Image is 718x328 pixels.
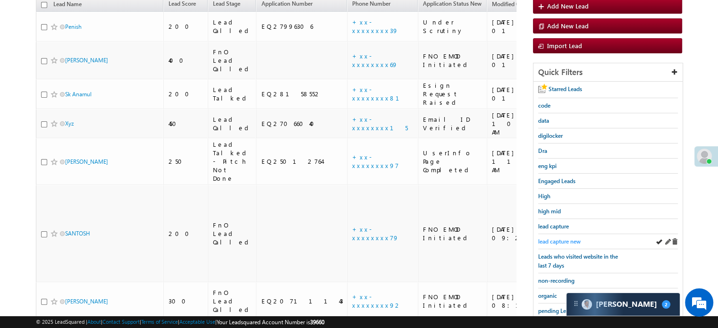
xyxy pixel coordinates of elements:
[213,18,252,35] div: Lead Called
[423,293,482,310] div: FNO EMOD Initiated
[65,91,92,98] a: Sk Anamul
[213,221,252,246] div: FnO Lead Called
[352,115,408,132] a: +xx-xxxxxxxx15
[538,238,581,245] span: lead capture new
[65,120,74,127] a: Xyz
[65,298,108,305] a: [PERSON_NAME]
[538,147,547,154] span: Dra
[492,149,555,174] div: [DATE] 11:01 AM
[261,297,343,305] div: EQ20711143
[538,102,550,109] span: code
[352,225,399,242] a: +xx-xxxxxxxx79
[169,297,203,305] div: 300
[36,318,324,327] span: © 2025 LeadSquared | | | | |
[213,115,252,132] div: Lead Called
[352,293,402,309] a: +xx-xxxxxxxx92
[213,140,252,183] div: Lead Talked - Pitch Not Done
[102,319,140,325] a: Contact Support
[65,158,108,165] a: [PERSON_NAME]
[538,208,561,215] span: high mid
[310,319,324,326] span: 39660
[547,22,589,30] span: Add New Lead
[41,2,47,8] input: Check all records
[492,293,555,310] div: [DATE] 08:18 PM
[538,162,557,169] span: eng kpi
[12,87,172,249] textarea: Type your message and hit 'Enter'
[423,225,482,242] div: FNO EMOD Initiated
[492,18,555,35] div: [DATE] 01:37 PM
[179,319,215,325] a: Acceptable Use
[261,22,343,31] div: EQ27996306
[169,22,203,31] div: 200
[423,52,482,69] div: FNO EMOD Initiated
[352,153,399,169] a: +xx-xxxxxxxx97
[538,277,574,284] span: non-recording
[141,319,178,325] a: Terms of Service
[169,229,203,238] div: 200
[549,85,582,93] span: Starred Leads
[169,56,203,65] div: 400
[65,230,90,237] a: SANTOSH
[261,157,343,166] div: EQ25012764
[65,57,108,64] a: [PERSON_NAME]
[492,111,555,136] div: [DATE] 10:20 AM
[423,115,482,132] div: Email ID Verified
[538,117,549,124] span: data
[423,81,482,107] div: Esign Request Raised
[538,292,557,299] span: organic
[538,177,575,185] span: Engaged Leads
[65,23,82,30] a: Penish
[566,293,680,316] div: carter-dragCarter[PERSON_NAME]2
[538,223,569,230] span: lead capture
[261,90,343,98] div: EQ28158552
[352,85,411,102] a: +xx-xxxxxxxx81
[217,319,324,326] span: Your Leadsquared Account Number is
[169,157,203,166] div: 250
[547,2,589,10] span: Add New Lead
[261,119,343,128] div: EQ27066040
[352,52,398,68] a: +xx-xxxxxxxx69
[538,193,550,200] span: High
[492,225,555,242] div: [DATE] 09:26 AM
[16,50,40,62] img: d_60004797649_company_0_60004797649
[169,119,203,128] div: 450
[352,18,398,34] a: +xx-xxxxxxxx39
[423,18,482,35] div: Under Scrutiny
[547,42,582,50] span: Import Lead
[49,50,159,62] div: Chat with us now
[538,307,574,314] span: pending Leads
[87,319,101,325] a: About
[169,90,203,98] div: 200
[538,253,618,269] span: Leads who visited website in the last 7 days
[538,132,563,139] span: digilocker
[213,288,252,314] div: FnO Lead Called
[533,63,683,82] div: Quick Filters
[213,48,252,73] div: FnO Lead Called
[572,300,580,307] img: carter-drag
[128,257,171,269] em: Start Chat
[492,52,555,69] div: [DATE] 01:22 PM
[213,85,252,102] div: Lead Talked
[492,85,555,102] div: [DATE] 01:04 PM
[662,300,670,309] span: 2
[423,149,482,174] div: UserInfo Page Completed
[155,5,177,27] div: Minimize live chat window
[492,0,524,8] span: Modified On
